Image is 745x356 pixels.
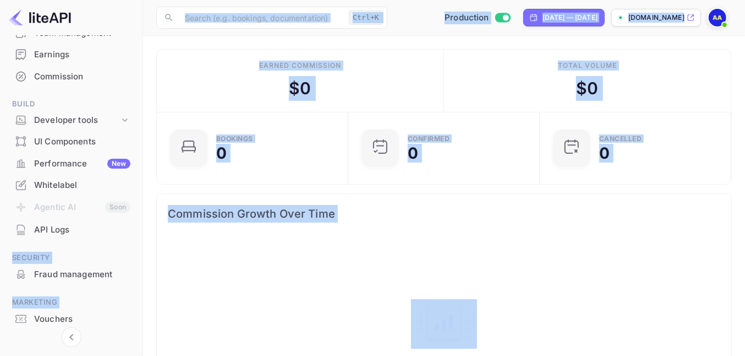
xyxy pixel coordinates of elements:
[349,10,383,25] div: Ctrl+K
[599,136,642,142] div: CANCELLED
[7,153,136,175] div: PerformanceNew
[34,224,130,236] div: API Logs
[34,136,130,148] div: UI Components
[7,131,136,152] a: UI Components
[7,66,136,87] a: Commission
[7,44,136,66] div: Earnings
[576,76,598,101] div: $ 0
[543,13,598,23] div: [DATE] — [DATE]
[7,252,136,264] span: Security
[709,9,726,26] img: Abi Aromasodu
[7,111,136,130] div: Developer tools
[34,158,130,170] div: Performance
[178,7,344,29] input: Search (e.g. bookings, documentation)
[7,23,136,43] a: Team management
[523,9,605,26] div: Click to change the date range period
[34,48,130,61] div: Earnings
[7,296,136,309] span: Marketing
[599,145,610,161] div: 0
[107,159,130,169] div: New
[62,327,81,347] button: Collapse navigation
[168,205,720,223] span: Commission Growth Over Time
[628,13,684,23] p: [DOMAIN_NAME]
[7,309,136,330] div: Vouchers
[34,313,130,326] div: Vouchers
[7,98,136,110] span: Build
[7,219,136,241] div: API Logs
[34,71,130,83] div: Commission
[408,145,418,161] div: 0
[7,66,136,88] div: Commission
[34,114,119,127] div: Developer tools
[440,12,514,24] div: Switch to Sandbox mode
[34,179,130,192] div: Whitelabel
[7,264,136,285] div: Fraud management
[7,175,136,196] div: Whitelabel
[7,44,136,64] a: Earnings
[558,61,617,71] div: Total volume
[445,12,489,24] span: Production
[216,145,227,161] div: 0
[408,136,450,142] div: Confirmed
[34,268,130,281] div: Fraud management
[7,309,136,329] a: Vouchers
[7,219,136,240] a: API Logs
[7,264,136,284] a: Fraud management
[7,153,136,174] a: PerformanceNew
[259,61,341,71] div: Earned commission
[7,175,136,195] a: Whitelabel
[289,76,311,101] div: $ 0
[216,136,253,142] div: Bookings
[9,9,71,26] img: LiteAPI logo
[7,131,136,153] div: UI Components
[411,299,477,346] img: empty-state-table2.svg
